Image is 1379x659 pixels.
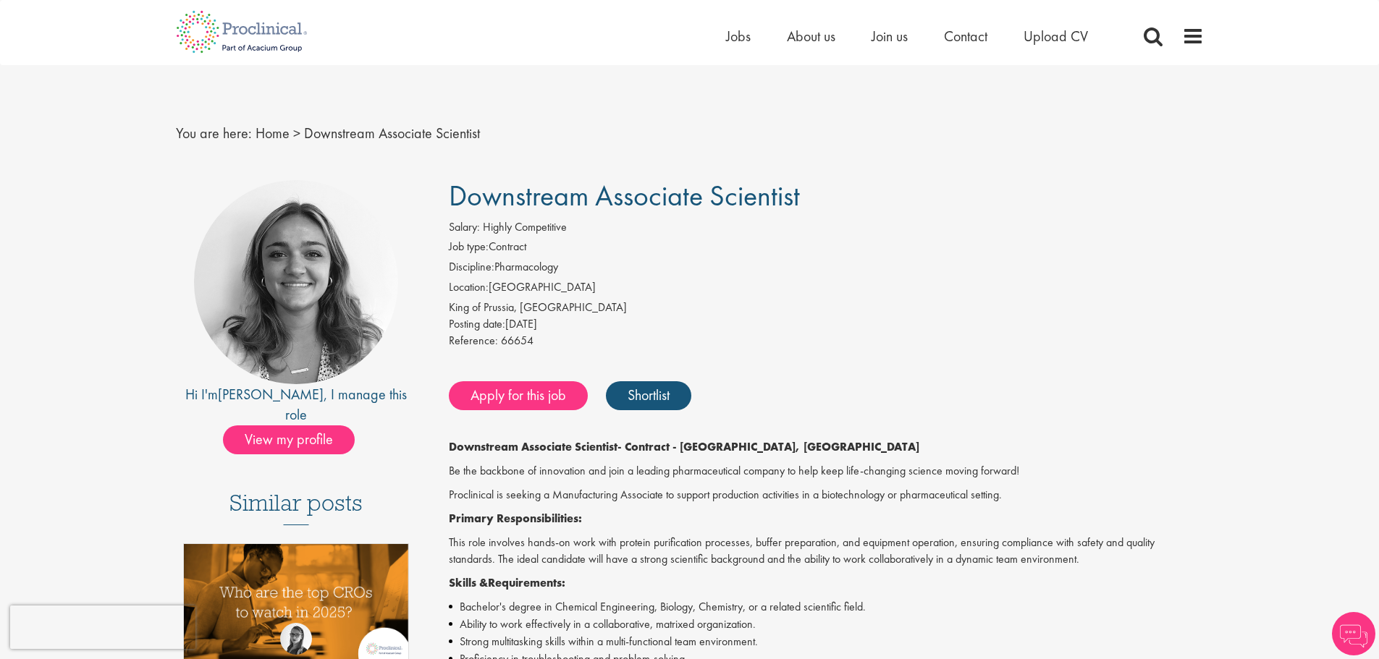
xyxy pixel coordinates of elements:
[10,605,195,649] iframe: reCAPTCHA
[223,425,355,454] span: View my profile
[449,259,1204,279] li: Pharmacology
[304,124,480,143] span: Downstream Associate Scientist
[944,27,987,46] a: Contact
[449,439,617,454] strong: Downstream Associate Scientist
[449,487,1204,503] p: Proclinical is seeking a Manufacturing Associate to support production activities in a biotechnol...
[449,511,582,526] strong: Primary Responsibilities:
[449,575,488,590] strong: Skills &
[449,219,480,236] label: Salary:
[1332,612,1375,655] img: Chatbot
[449,279,1204,299] li: [GEOGRAPHIC_DATA]
[501,333,534,348] span: 66654
[449,633,1204,650] li: Strong multitasking skills within a multi-functional team environment.
[449,177,800,214] span: Downstream Associate Scientist
[617,439,919,454] strong: - Contract - [GEOGRAPHIC_DATA], [GEOGRAPHIC_DATA]
[726,27,751,46] a: Jobs
[449,535,1204,568] p: This role involves hands-on work with protein purification processes, buffer preparation, and equ...
[787,27,835,46] a: About us
[449,239,1204,259] li: Contract
[176,384,417,425] div: Hi I'm , I manage this role
[449,279,489,296] label: Location:
[229,490,363,525] h3: Similar posts
[194,180,398,384] img: imeage of recruiter Jackie Cerchio
[488,575,565,590] strong: Requirements:
[223,428,369,447] a: View my profile
[483,219,567,234] span: Highly Competitive
[449,598,1204,616] li: Bachelor's degree in Chemical Engineering, Biology, Chemistry, or a related scientific field.
[218,385,324,404] a: [PERSON_NAME]
[606,381,691,410] a: Shortlist
[1024,27,1088,46] a: Upload CV
[449,299,1204,316] div: King of Prussia, [GEOGRAPHIC_DATA]
[449,259,494,276] label: Discipline:
[872,27,908,46] a: Join us
[280,623,312,655] img: Theodora Savlovschi - Wicks
[176,124,252,143] span: You are here:
[449,463,1204,480] p: Be the backbone of innovation and join a leading pharmaceutical company to help keep life-changin...
[293,124,300,143] span: >
[449,316,505,331] span: Posting date:
[449,239,489,255] label: Job type:
[449,316,1204,333] div: [DATE]
[449,381,588,410] a: Apply for this job
[449,616,1204,633] li: Ability to work effectively in a collaborative, matrixed organization.
[449,333,498,349] label: Reference:
[256,124,290,143] a: breadcrumb link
